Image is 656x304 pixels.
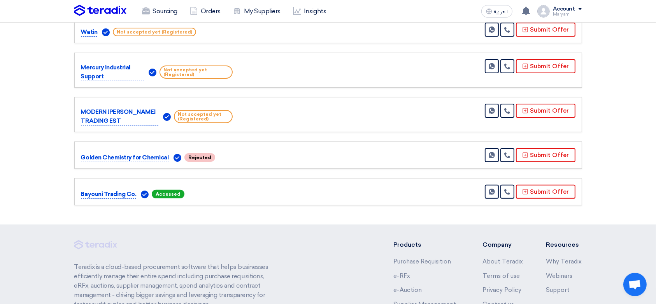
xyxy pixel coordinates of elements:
[393,240,459,249] li: Products
[149,69,156,76] img: Verified Account
[152,190,184,198] span: Accessed
[494,9,508,14] span: العربية
[546,258,582,265] a: Why Teradix
[482,286,521,293] a: Privacy Policy
[546,286,570,293] a: Support
[141,191,149,198] img: Verified Account
[81,28,98,37] p: Watin
[81,190,137,199] p: Bayouni Trading Co.
[102,28,110,36] img: Verified Account
[482,258,523,265] a: About Teradix
[184,3,227,20] a: Orders
[227,3,287,20] a: My Suppliers
[81,153,169,163] p: Golden Chemistry for Chemical
[81,108,159,125] p: MODERN [PERSON_NAME] TRADING EST
[537,5,550,18] img: profile_test.png
[516,148,575,162] button: Submit Offer
[546,272,573,279] a: Webinars
[174,154,181,162] img: Verified Account
[553,12,582,16] div: Maryam
[393,258,451,265] a: Purchase Requisition
[393,272,410,279] a: e-RFx
[160,65,232,79] span: Not accepted yet (Registered)
[81,63,144,81] p: Mercury Industrial Support
[516,59,575,73] button: Submit Offer
[184,153,215,162] span: Rejected
[516,23,575,37] button: Submit Offer
[482,240,523,249] li: Company
[516,185,575,199] button: Submit Offer
[553,6,575,12] div: Account
[113,28,196,36] span: Not accepted yet (Registered)
[481,5,512,18] button: العربية
[136,3,184,20] a: Sourcing
[74,5,126,16] img: Teradix logo
[163,113,171,121] img: Verified Account
[287,3,332,20] a: Insights
[482,272,520,279] a: Terms of use
[516,104,575,118] button: Submit Offer
[623,273,647,296] div: Open chat
[174,110,232,123] span: Not accepted yet (Registered)
[546,240,582,249] li: Resources
[393,286,422,293] a: e-Auction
